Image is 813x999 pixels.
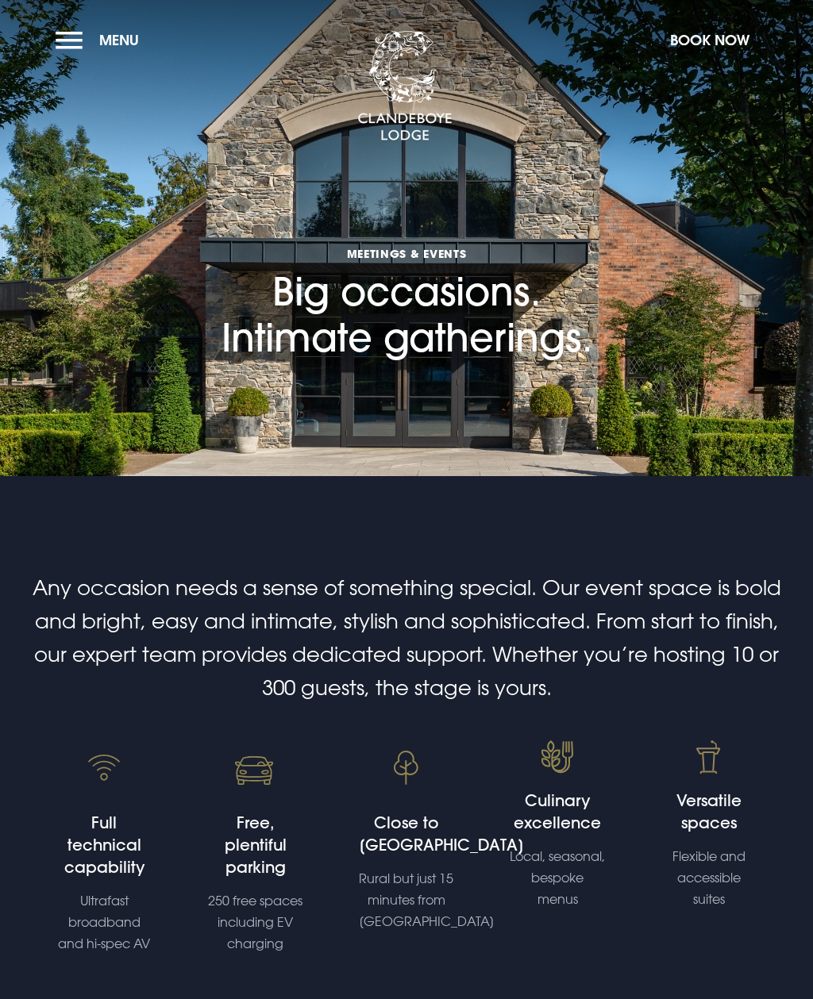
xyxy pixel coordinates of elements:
img: bespoke food menu event venue Bangor, Northern Ireland [541,740,573,774]
span: Meetings & Events [222,246,592,261]
p: Flexible and accessible suites [661,846,757,911]
p: Ultrafast broadband and hi-spec AV [56,890,152,955]
h4: Close to [GEOGRAPHIC_DATA] [359,812,454,856]
button: Book Now [662,23,757,57]
img: versatile event venue Bangor, Northern Ireland [695,740,722,774]
h4: Culinary excellence [510,790,605,834]
img: Fast wifi for Corporate Events Bangor, Northern Ireland [76,740,132,796]
span: Any occasion needs a sense of something special. Our event space is bold and bright, easy and int... [33,575,781,700]
h4: Free, plentiful parking [208,812,303,878]
h4: Versatile spaces [661,790,757,834]
img: Clandeboye Lodge [357,31,453,142]
img: free parking event venue Bangor, Northern Ireland [228,740,283,796]
img: Event venue Bangor, Northern Ireland [379,740,434,796]
p: Local, seasonal, bespoke menus [510,846,605,911]
h4: Full technical capability [56,812,152,878]
span: Menu [99,31,139,49]
button: Menu [56,23,147,57]
h1: Big occasions. Intimate gatherings. [222,124,592,360]
p: 250 free spaces including EV charging [208,890,303,955]
p: Rural but just 15 minutes from [GEOGRAPHIC_DATA] [359,868,454,933]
